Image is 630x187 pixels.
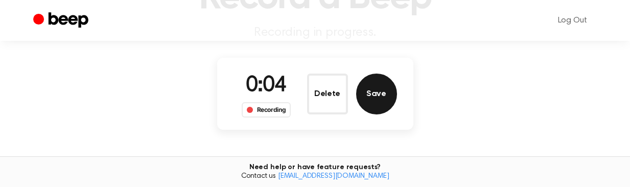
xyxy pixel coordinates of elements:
[548,8,597,33] a: Log Out
[307,74,348,114] button: Delete Audio Record
[356,74,397,114] button: Save Audio Record
[6,172,624,181] span: Contact us
[278,173,389,180] a: [EMAIL_ADDRESS][DOMAIN_NAME]
[246,75,287,97] span: 0:04
[242,102,291,118] div: Recording
[33,11,91,31] a: Beep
